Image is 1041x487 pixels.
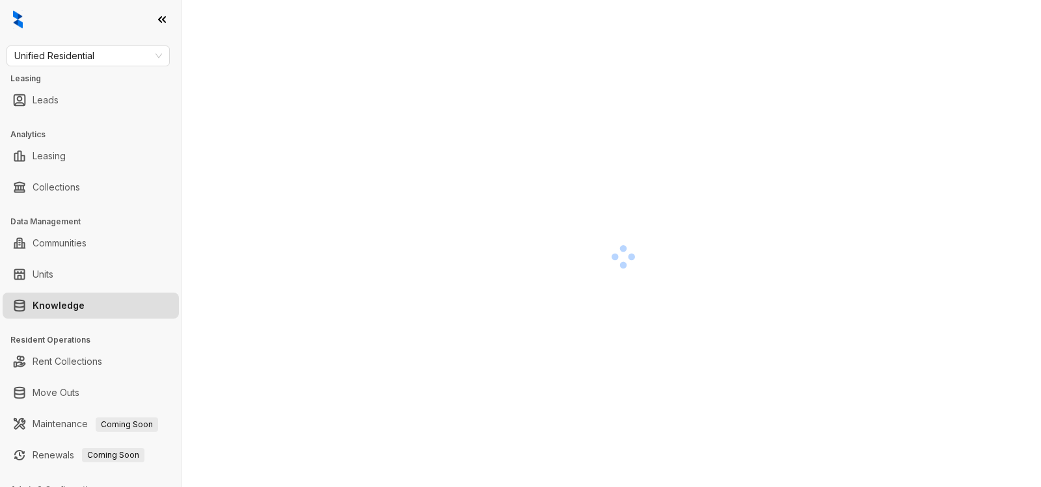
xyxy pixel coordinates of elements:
a: Leads [33,87,59,113]
li: Units [3,261,179,287]
span: Coming Soon [82,448,144,462]
li: Collections [3,174,179,200]
a: Collections [33,174,80,200]
li: Leasing [3,143,179,169]
a: Communities [33,230,87,256]
h3: Analytics [10,129,182,140]
li: Maintenance [3,411,179,437]
h3: Data Management [10,216,182,228]
h3: Resident Operations [10,334,182,346]
span: Unified Residential [14,46,162,66]
h3: Leasing [10,73,182,85]
li: Move Outs [3,380,179,406]
a: Leasing [33,143,66,169]
li: Communities [3,230,179,256]
a: Units [33,261,53,287]
img: logo [13,10,23,29]
span: Coming Soon [96,417,158,432]
a: Rent Collections [33,349,102,375]
li: Leads [3,87,179,113]
a: RenewalsComing Soon [33,442,144,468]
a: Knowledge [33,293,85,319]
li: Knowledge [3,293,179,319]
a: Move Outs [33,380,79,406]
li: Rent Collections [3,349,179,375]
li: Renewals [3,442,179,468]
